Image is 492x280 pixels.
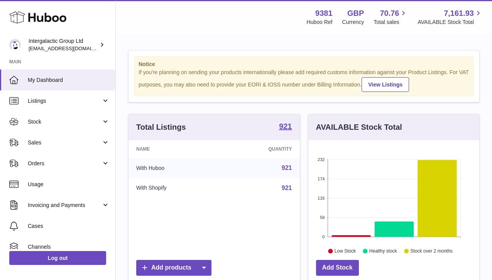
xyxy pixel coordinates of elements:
span: 7,161.93 [444,8,474,19]
span: My Dashboard [28,76,110,84]
strong: 921 [279,122,292,130]
h3: Total Listings [136,122,186,132]
a: Add products [136,260,211,276]
h3: AVAILABLE Stock Total [316,122,402,132]
span: Total sales [374,19,408,26]
text: 0 [322,234,325,239]
strong: 9381 [315,8,333,19]
span: Sales [28,139,101,146]
div: Currency [342,19,364,26]
a: Add Stock [316,260,359,276]
span: 70.76 [380,8,399,19]
text: Healthy stock [369,248,397,254]
span: Channels [28,243,110,251]
th: Name [128,140,221,158]
text: 232 [318,157,325,162]
text: 174 [318,176,325,181]
span: Usage [28,181,110,188]
strong: GBP [347,8,364,19]
a: 921 [279,122,292,132]
span: Stock [28,118,101,126]
strong: Notice [139,61,469,68]
span: AVAILABLE Stock Total [418,19,483,26]
a: 921 [282,185,292,191]
span: Cases [28,222,110,230]
th: Quantity [221,140,299,158]
span: [EMAIL_ADDRESS][DOMAIN_NAME] [29,45,113,51]
span: Orders [28,160,101,167]
a: 70.76 Total sales [374,8,408,26]
div: If you're planning on sending your products internationally please add required customs informati... [139,69,469,92]
td: With Huboo [128,158,221,178]
text: 116 [318,196,325,200]
a: View Listings [362,77,409,92]
a: 7,161.93 AVAILABLE Stock Total [418,8,483,26]
text: Low Stock [334,248,356,254]
a: Log out [9,251,106,265]
span: Invoicing and Payments [28,202,101,209]
text: 58 [320,215,325,220]
img: info@junglistnetwork.com [9,39,21,51]
div: Intergalactic Group Ltd [29,37,98,52]
text: Stock over 2 months [410,248,452,254]
a: 921 [282,165,292,171]
td: With Shopify [128,178,221,198]
div: Huboo Ref [307,19,333,26]
span: Listings [28,97,101,105]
